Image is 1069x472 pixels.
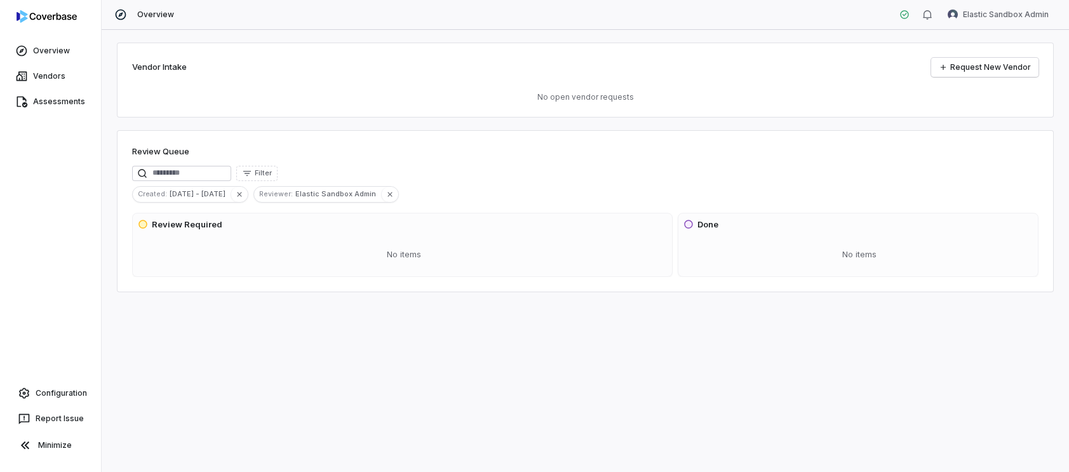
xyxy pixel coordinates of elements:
[5,382,96,405] a: Configuration
[132,92,1039,102] p: No open vendor requests
[33,71,65,81] span: Vendors
[254,188,295,199] span: Reviewer :
[948,10,958,20] img: Elastic Sandbox Admin avatar
[36,414,84,424] span: Report Issue
[940,5,1056,24] button: Elastic Sandbox Admin avatarElastic Sandbox Admin
[17,10,77,23] img: logo-D7KZi-bG.svg
[931,58,1039,77] a: Request New Vendor
[33,97,85,107] span: Assessments
[133,188,170,199] span: Created :
[697,219,718,231] h3: Done
[38,440,72,450] span: Minimize
[3,39,98,62] a: Overview
[170,188,231,199] span: [DATE] - [DATE]
[236,166,278,181] button: Filter
[3,65,98,88] a: Vendors
[5,407,96,430] button: Report Issue
[137,10,174,20] span: Overview
[295,188,381,199] span: Elastic Sandbox Admin
[132,61,187,74] h2: Vendor Intake
[36,388,87,398] span: Configuration
[963,10,1049,20] span: Elastic Sandbox Admin
[683,238,1035,271] div: No items
[138,238,669,271] div: No items
[3,90,98,113] a: Assessments
[132,145,189,158] h1: Review Queue
[152,219,222,231] h3: Review Required
[255,168,272,178] span: Filter
[33,46,70,56] span: Overview
[5,433,96,458] button: Minimize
